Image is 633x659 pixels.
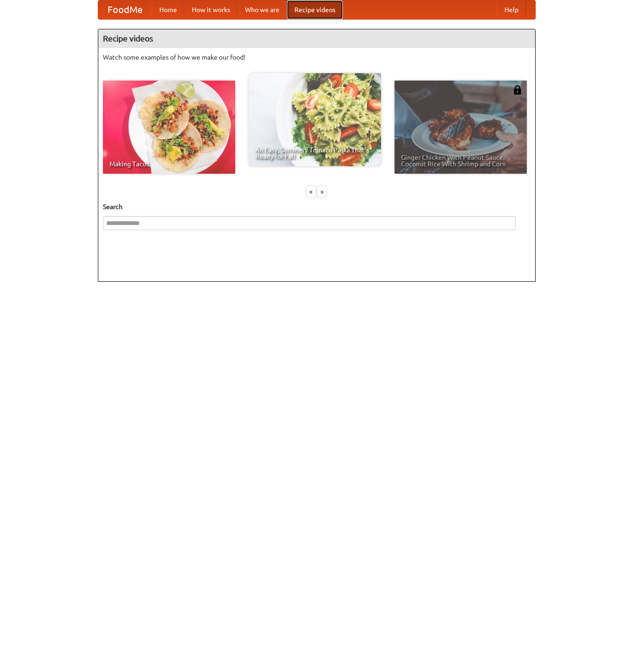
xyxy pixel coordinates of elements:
a: How it works [184,0,238,19]
a: Home [152,0,184,19]
a: Who we are [238,0,287,19]
span: Making Tacos [109,161,229,167]
a: An Easy, Summery Tomato Pasta That's Ready for Fall [249,73,381,166]
p: Watch some examples of how we make our food! [103,53,531,62]
span: An Easy, Summery Tomato Pasta That's Ready for Fall [255,147,374,160]
div: » [318,186,326,197]
img: 483408.png [513,85,522,95]
a: FoodMe [98,0,152,19]
h4: Recipe videos [98,29,535,48]
div: « [307,186,315,197]
a: Making Tacos [103,81,235,174]
h5: Search [103,202,531,211]
a: Help [497,0,526,19]
a: Recipe videos [287,0,343,19]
